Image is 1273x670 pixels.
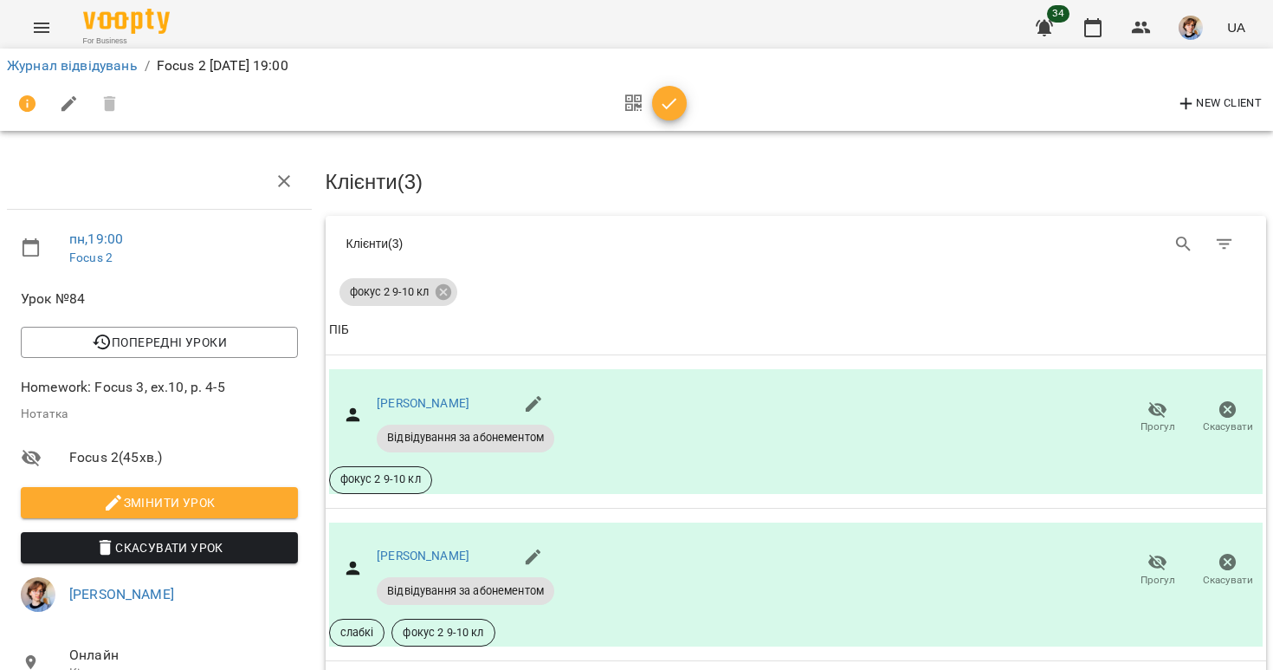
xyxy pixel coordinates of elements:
button: Змінити урок [21,487,298,518]
span: Відвідування за абонементом [377,583,554,599]
nav: breadcrumb [7,55,1266,76]
button: Прогул [1122,394,1192,442]
span: Focus 2 ( 45 хв. ) [69,447,298,468]
button: UA [1220,11,1252,43]
button: New Client [1172,90,1266,118]
a: [PERSON_NAME] [377,549,469,563]
span: For Business [83,36,170,47]
img: 139762f8360b8d23236e3ef819c7dd37.jpg [1179,16,1203,40]
button: Скасувати [1192,546,1263,595]
a: Журнал відвідувань [7,57,138,74]
button: Скасувати Урок [21,532,298,563]
h3: Клієнти ( 3 ) [326,171,1267,193]
button: Скасувати [1192,394,1263,442]
span: фокус 2 9-10 кл [330,472,431,487]
span: ПІБ [329,320,1263,341]
button: Menu [21,7,62,49]
p: Focus 2 [DATE] 19:00 [157,55,288,76]
img: 139762f8360b8d23236e3ef819c7dd37.jpg [21,577,55,612]
div: Table Toolbar [326,216,1267,271]
span: Прогул [1141,573,1175,588]
button: Прогул [1122,546,1192,595]
span: слабкі [330,625,384,641]
span: Скасувати Урок [35,537,284,558]
div: Клієнти ( 3 ) [346,235,784,252]
button: Попередні уроки [21,327,298,358]
a: Focus 2 [69,250,113,264]
a: [PERSON_NAME] [69,586,174,602]
a: пн , 19:00 [69,231,123,247]
span: Скасувати [1203,573,1253,588]
img: Voopty Logo [83,9,170,34]
li: / [145,55,150,76]
div: Sort [329,320,349,341]
span: Змінити урок [35,492,284,513]
span: Урок №84 [21,289,298,309]
span: New Client [1176,94,1262,114]
span: Скасувати [1203,420,1253,434]
button: Фільтр [1204,224,1245,265]
span: UA [1227,18,1245,36]
p: Нотатка [21,406,298,423]
span: фокус 2 9-10 кл [339,284,439,300]
span: Прогул [1141,420,1175,434]
span: 34 [1047,5,1069,23]
a: [PERSON_NAME] [377,396,469,410]
span: Відвідування за абонементом [377,430,554,446]
span: Попередні уроки [35,332,284,353]
button: Search [1163,224,1205,265]
div: ПІБ [329,320,349,341]
span: фокус 2 9-10 кл [392,625,494,641]
div: фокус 2 9-10 кл [339,278,457,306]
p: Homework: Focus 3, ex.10, p. 4-5 [21,377,298,398]
span: Онлайн [69,645,298,666]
